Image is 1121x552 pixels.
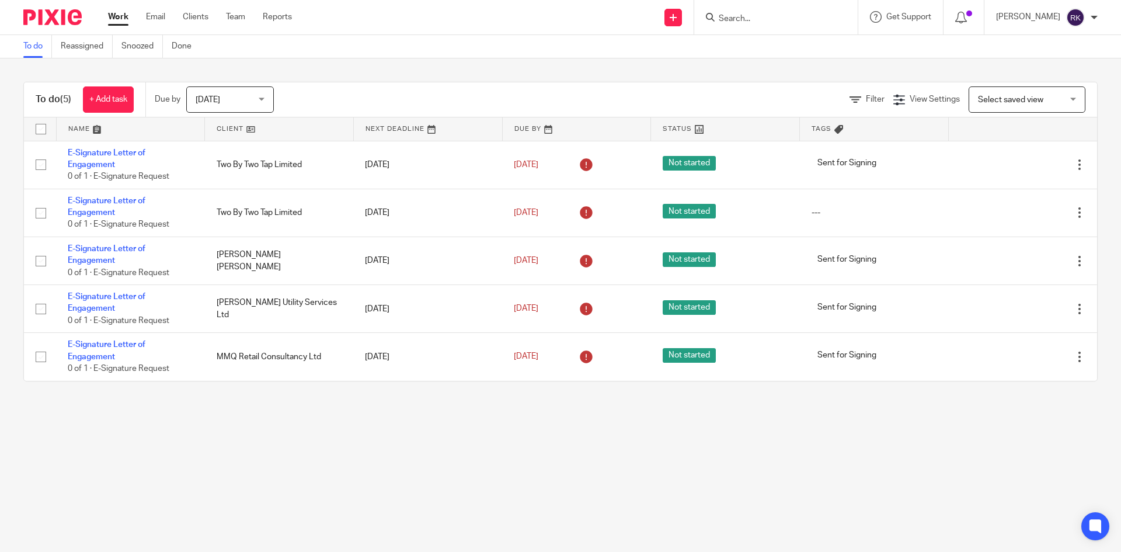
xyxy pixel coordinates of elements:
[663,348,716,363] span: Not started
[886,13,931,21] span: Get Support
[68,172,169,180] span: 0 of 1 · E-Signature Request
[514,256,538,265] span: [DATE]
[812,207,937,218] div: ---
[1066,8,1085,27] img: svg%3E
[353,189,502,237] td: [DATE]
[226,11,245,23] a: Team
[68,149,145,169] a: E-Signature Letter of Engagement
[23,35,52,58] a: To do
[83,86,134,113] a: + Add task
[663,252,716,267] span: Not started
[514,353,538,361] span: [DATE]
[196,96,220,104] span: [DATE]
[205,333,354,381] td: MMQ Retail Consultancy Ltd
[353,333,502,381] td: [DATE]
[36,93,71,106] h1: To do
[812,348,882,363] span: Sent for Signing
[353,285,502,333] td: [DATE]
[121,35,163,58] a: Snoozed
[68,269,169,277] span: 0 of 1 · E-Signature Request
[68,221,169,229] span: 0 of 1 · E-Signature Request
[155,93,180,105] p: Due by
[108,11,128,23] a: Work
[68,293,145,313] a: E-Signature Letter of Engagement
[68,364,169,373] span: 0 of 1 · E-Signature Request
[60,95,71,104] span: (5)
[812,126,831,132] span: Tags
[23,9,82,25] img: Pixie
[812,300,882,315] span: Sent for Signing
[183,11,208,23] a: Clients
[205,189,354,237] td: Two By Two Tap Limited
[910,95,960,103] span: View Settings
[718,14,823,25] input: Search
[68,245,145,265] a: E-Signature Letter of Engagement
[663,300,716,315] span: Not started
[514,305,538,313] span: [DATE]
[663,204,716,218] span: Not started
[172,35,200,58] a: Done
[263,11,292,23] a: Reports
[61,35,113,58] a: Reassigned
[812,252,882,267] span: Sent for Signing
[205,141,354,189] td: Two By Two Tap Limited
[353,237,502,284] td: [DATE]
[68,317,169,325] span: 0 of 1 · E-Signature Request
[146,11,165,23] a: Email
[205,237,354,284] td: [PERSON_NAME] [PERSON_NAME]
[205,285,354,333] td: [PERSON_NAME] Utility Services Ltd
[866,95,885,103] span: Filter
[996,11,1060,23] p: [PERSON_NAME]
[68,197,145,217] a: E-Signature Letter of Engagement
[514,161,538,169] span: [DATE]
[514,209,538,217] span: [DATE]
[812,156,882,171] span: Sent for Signing
[663,156,716,171] span: Not started
[68,341,145,360] a: E-Signature Letter of Engagement
[978,96,1043,104] span: Select saved view
[353,141,502,189] td: [DATE]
